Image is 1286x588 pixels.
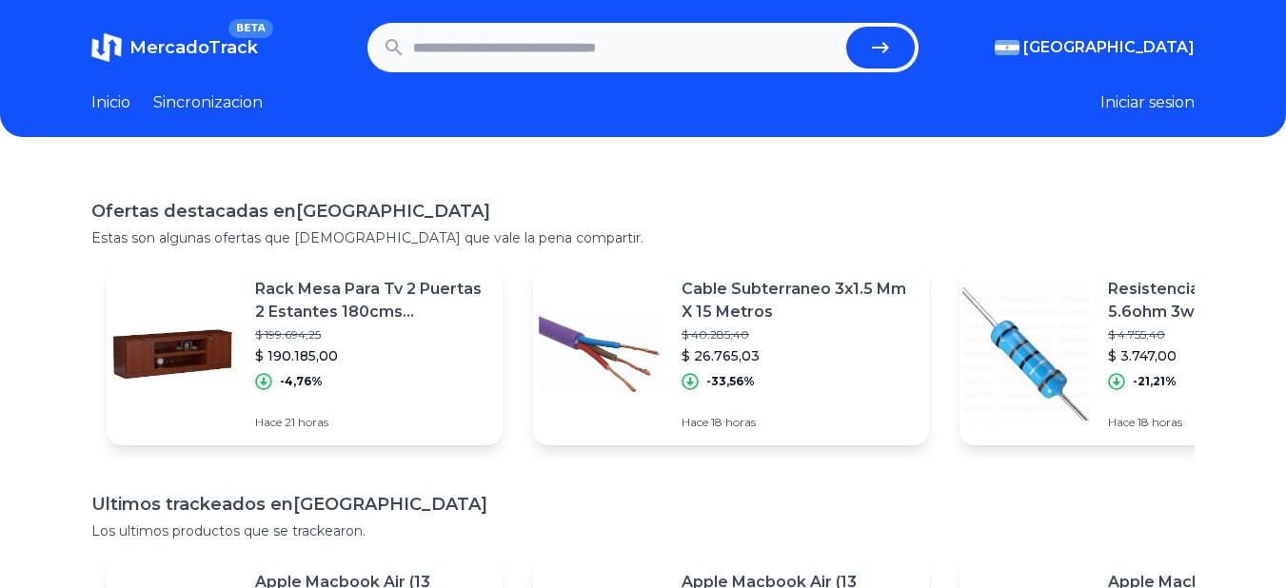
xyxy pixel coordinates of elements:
[682,346,914,365] p: $ 26.765,03
[91,32,258,63] a: MercadoTrackBETA
[682,327,914,343] p: $ 40.285,40
[91,491,1195,518] h1: Ultimos trackeados en [GEOGRAPHIC_DATA]
[682,415,914,430] p: Hace 18 horas
[91,32,122,63] img: MercadoTrack
[129,37,258,58] span: MercadoTrack
[533,263,929,445] a: Featured imageCable Subterraneo 3x1.5 Mm X 15 Metros$ 40.285,40$ 26.765,03-33,56%Hace 18 horas
[706,374,755,389] p: -33,56%
[107,263,503,445] a: Featured imageRack Mesa Para Tv 2 Puertas 2 Estantes 180cms [PERSON_NAME]$ 199.694,25$ 190.185,00...
[255,346,487,365] p: $ 190.185,00
[682,278,914,323] p: Cable Subterraneo 3x1.5 Mm X 15 Metros
[153,91,263,114] a: Sincronizacion
[255,278,487,323] p: Rack Mesa Para Tv 2 Puertas 2 Estantes 180cms [PERSON_NAME]
[91,228,1195,247] p: Estas son algunas ofertas que [DEMOGRAPHIC_DATA] que vale la pena compartir.
[255,327,487,343] p: $ 199.694,25
[1133,374,1177,389] p: -21,21%
[255,415,487,430] p: Hace 21 horas
[228,19,273,38] span: BETA
[91,198,1195,225] h1: Ofertas destacadas en [GEOGRAPHIC_DATA]
[280,374,323,389] p: -4,76%
[91,521,1195,540] p: Los ultimos productos que se trackearon.
[533,287,666,421] img: Featured image
[91,91,130,114] a: Inicio
[107,287,240,421] img: Featured image
[995,36,1195,59] button: [GEOGRAPHIC_DATA]
[1100,91,1195,114] button: Iniciar sesion
[1023,36,1195,59] span: [GEOGRAPHIC_DATA]
[960,287,1093,421] img: Featured image
[995,40,1019,55] img: Argentina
